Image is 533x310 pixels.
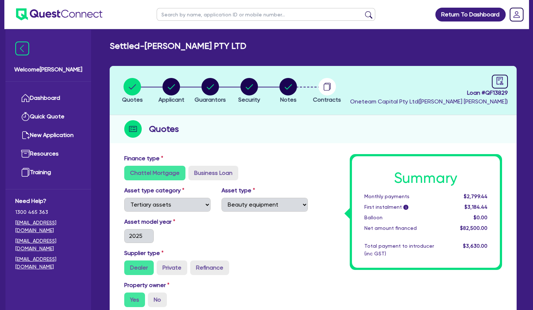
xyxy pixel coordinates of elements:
div: Net amount financed [359,224,448,232]
img: step-icon [124,120,142,138]
div: Balloon [359,214,448,221]
label: Supplier type [124,249,164,258]
span: $0.00 [474,215,487,220]
button: Notes [279,78,297,105]
img: quest-connect-logo-blue [16,8,102,20]
img: new-application [21,131,30,140]
div: Total payment to introducer (inc GST) [359,242,448,258]
h2: Quotes [149,122,179,136]
a: Return To Dashboard [435,8,506,21]
label: Private [157,260,187,275]
img: icon-menu-close [15,42,29,55]
button: Security [238,78,260,105]
a: Quick Quote [15,107,81,126]
a: Dashboard [15,89,81,107]
span: Loan # QF13829 [350,89,508,97]
label: Property owner [124,281,169,290]
button: Guarantors [194,78,226,105]
img: training [21,168,30,177]
span: audit [496,77,504,85]
span: Need Help? [15,197,81,205]
label: Asset type category [124,186,184,195]
span: Quotes [122,96,143,103]
a: audit [492,75,508,89]
h1: Summary [364,169,488,187]
span: $2,799.44 [464,193,487,199]
img: quick-quote [21,112,30,121]
span: Oneteam Capital Pty Ltd ( [PERSON_NAME] [PERSON_NAME] ) [350,98,508,105]
label: No [148,293,167,307]
a: [EMAIL_ADDRESS][DOMAIN_NAME] [15,255,81,271]
button: Applicant [158,78,185,105]
label: Finance type [124,154,163,163]
a: [EMAIL_ADDRESS][DOMAIN_NAME] [15,219,81,234]
a: Dropdown toggle [507,5,526,24]
label: Yes [124,293,145,307]
label: Chattel Mortgage [124,166,185,180]
span: i [403,205,408,210]
input: Search by name, application ID or mobile number... [157,8,375,21]
span: Notes [280,96,297,103]
label: Asset type [222,186,255,195]
div: First instalment [359,203,448,211]
span: Welcome [PERSON_NAME] [14,65,82,74]
a: Resources [15,145,81,163]
a: [EMAIL_ADDRESS][DOMAIN_NAME] [15,237,81,252]
label: Refinance [190,260,229,275]
h2: Settled - [PERSON_NAME] PTY LTD [110,41,246,51]
span: Guarantors [195,96,226,103]
button: Quotes [122,78,143,105]
span: $82,500.00 [460,225,487,231]
span: Security [238,96,260,103]
span: Applicant [158,96,184,103]
img: resources [21,149,30,158]
span: Contracts [313,96,341,103]
button: Contracts [313,78,341,105]
label: Dealer [124,260,154,275]
span: 1300 465 363 [15,208,81,216]
div: Monthly payments [359,193,448,200]
span: $3,630.00 [463,243,487,249]
label: Business Loan [188,166,238,180]
span: $3,184.44 [465,204,487,210]
a: Training [15,163,81,182]
label: Asset model year [119,217,216,226]
a: New Application [15,126,81,145]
